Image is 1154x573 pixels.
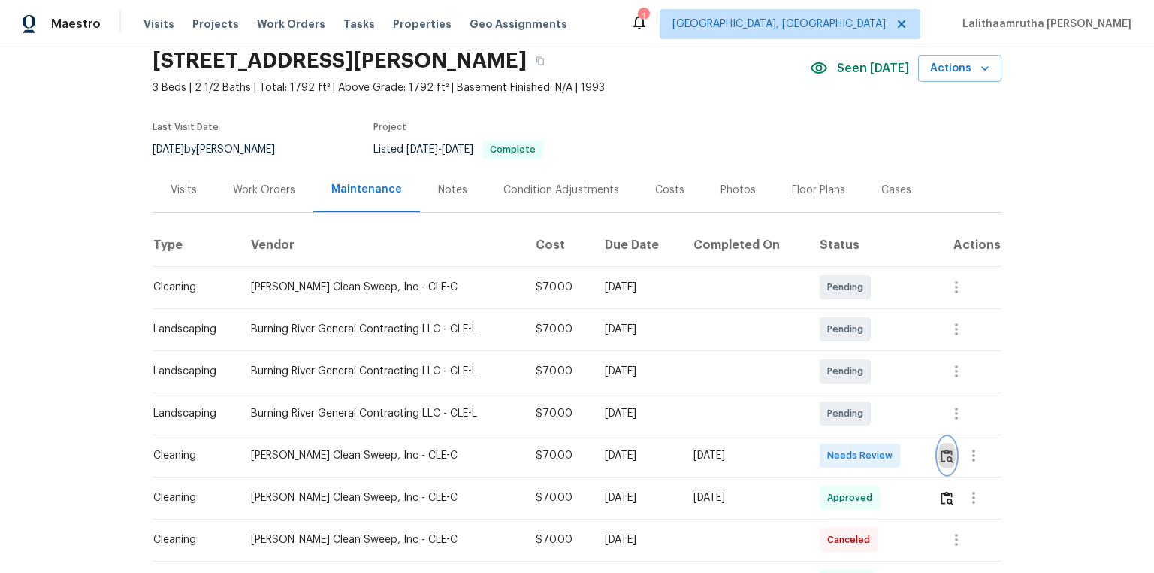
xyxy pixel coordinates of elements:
[51,17,101,32] span: Maestro
[930,59,989,78] span: Actions
[153,490,227,505] div: Cleaning
[881,183,911,198] div: Cases
[251,406,512,421] div: Burning River General Contracting LLC - CLE-L
[251,322,512,337] div: Burning River General Contracting LLC - CLE-L
[792,183,845,198] div: Floor Plans
[153,406,227,421] div: Landscaping
[343,19,375,29] span: Tasks
[143,17,174,32] span: Visits
[153,141,293,159] div: by [PERSON_NAME]
[153,144,184,155] span: [DATE]
[827,364,869,379] span: Pending
[605,490,669,505] div: [DATE]
[373,123,406,132] span: Project
[638,9,648,24] div: 1
[837,61,909,76] span: Seen [DATE]
[938,438,956,474] button: Review Icon
[484,145,542,154] span: Complete
[536,406,581,421] div: $70.00
[827,322,869,337] span: Pending
[605,532,669,547] div: [DATE]
[956,17,1131,32] span: Lalithaamrutha [PERSON_NAME]
[251,364,512,379] div: Burning River General Contracting LLC - CLE-L
[593,224,681,266] th: Due Date
[153,123,219,132] span: Last Visit Date
[153,364,227,379] div: Landscaping
[153,280,227,295] div: Cleaning
[605,280,669,295] div: [DATE]
[672,17,886,32] span: [GEOGRAPHIC_DATA], [GEOGRAPHIC_DATA]
[251,448,512,463] div: [PERSON_NAME] Clean Sweep, Inc - CLE-C
[536,280,581,295] div: $70.00
[926,224,1001,266] th: Actions
[827,448,899,463] span: Needs Review
[239,224,524,266] th: Vendor
[827,532,876,547] span: Canceled
[941,449,953,463] img: Review Icon
[536,490,581,505] div: $70.00
[527,47,554,74] button: Copy Address
[153,224,239,266] th: Type
[470,17,567,32] span: Geo Assignments
[827,406,869,421] span: Pending
[251,490,512,505] div: [PERSON_NAME] Clean Sweep, Inc - CLE-C
[406,144,473,155] span: -
[827,280,869,295] span: Pending
[153,322,227,337] div: Landscaping
[524,224,593,266] th: Cost
[153,448,227,463] div: Cleaning
[153,80,810,95] span: 3 Beds | 2 1/2 Baths | Total: 1792 ft² | Above Grade: 1792 ft² | Basement Finished: N/A | 1993
[655,183,684,198] div: Costs
[605,322,669,337] div: [DATE]
[808,224,926,266] th: Status
[941,491,953,505] img: Review Icon
[720,183,756,198] div: Photos
[438,183,467,198] div: Notes
[536,322,581,337] div: $70.00
[827,490,878,505] span: Approved
[442,144,473,155] span: [DATE]
[693,490,795,505] div: [DATE]
[153,532,227,547] div: Cleaning
[406,144,438,155] span: [DATE]
[503,183,619,198] div: Condition Adjustments
[233,183,295,198] div: Work Orders
[192,17,239,32] span: Projects
[393,17,452,32] span: Properties
[536,532,581,547] div: $70.00
[373,144,543,155] span: Listed
[918,55,1001,83] button: Actions
[257,17,325,32] span: Work Orders
[251,532,512,547] div: [PERSON_NAME] Clean Sweep, Inc - CLE-C
[693,448,795,463] div: [DATE]
[536,364,581,379] div: $70.00
[251,280,512,295] div: [PERSON_NAME] Clean Sweep, Inc - CLE-C
[171,183,197,198] div: Visits
[536,448,581,463] div: $70.00
[605,364,669,379] div: [DATE]
[331,182,402,197] div: Maintenance
[938,480,956,516] button: Review Icon
[605,406,669,421] div: [DATE]
[681,224,807,266] th: Completed On
[153,53,527,68] h2: [STREET_ADDRESS][PERSON_NAME]
[605,448,669,463] div: [DATE]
